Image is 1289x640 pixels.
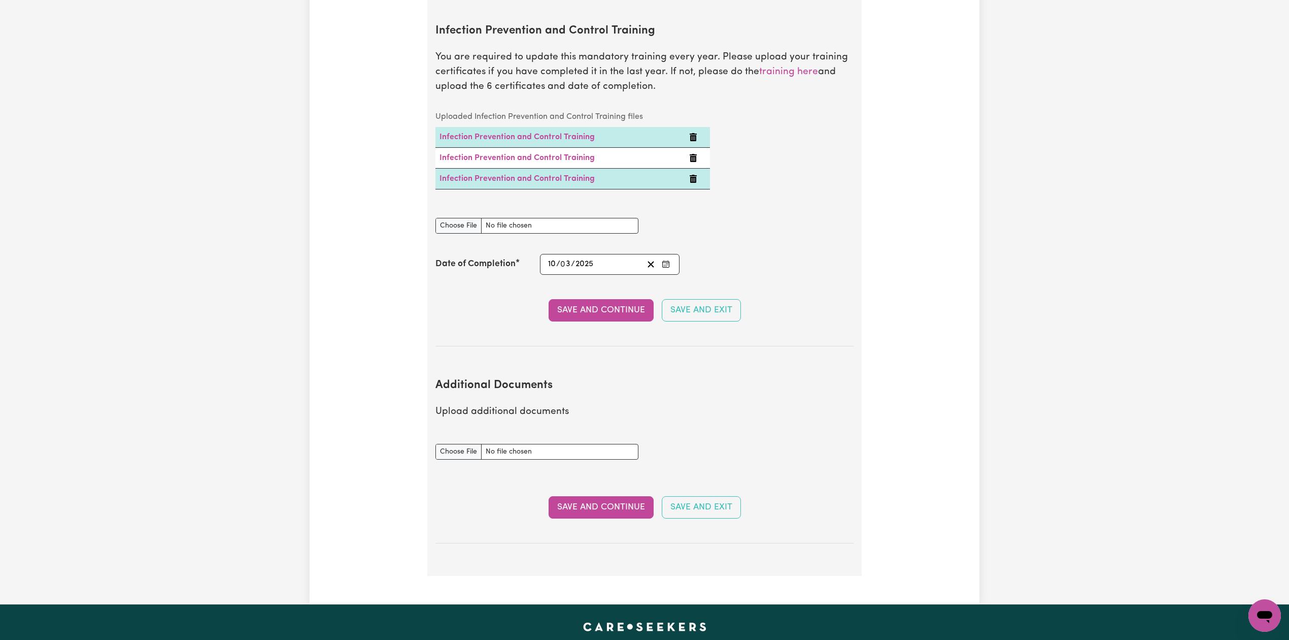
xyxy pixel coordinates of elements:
[560,260,565,268] span: 0
[759,67,818,77] a: training here
[1248,599,1281,632] iframe: Button to launch messaging window
[689,152,697,164] button: Delete Infection Prevention and Control Training
[689,173,697,185] button: Delete Infection Prevention and Control Training
[659,258,673,271] button: Enter the Date of Completion of your Infection Prevention and Control Training
[556,260,560,269] span: /
[439,175,595,183] a: Infection Prevention and Control Training
[435,379,854,393] h2: Additional Documents
[435,50,854,94] p: You are required to update this mandatory training every year. Please upload your training certif...
[435,405,854,420] p: Upload additional documents
[439,154,595,162] a: Infection Prevention and Control Training
[435,24,854,38] h2: Infection Prevention and Control Training
[439,133,595,141] a: Infection Prevention and Control Training
[435,107,710,127] caption: Uploaded Infection Prevention and Control Training files
[561,258,571,271] input: --
[575,258,594,271] input: ----
[662,299,741,322] button: Save and Exit
[571,260,575,269] span: /
[689,131,697,143] button: Delete Infection Prevention and Control Training
[662,496,741,519] button: Save and Exit
[548,258,556,271] input: --
[549,299,654,322] button: Save and Continue
[549,496,654,519] button: Save and Continue
[435,258,516,271] label: Date of Completion
[583,623,706,631] a: Careseekers home page
[643,258,659,271] button: Clear date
